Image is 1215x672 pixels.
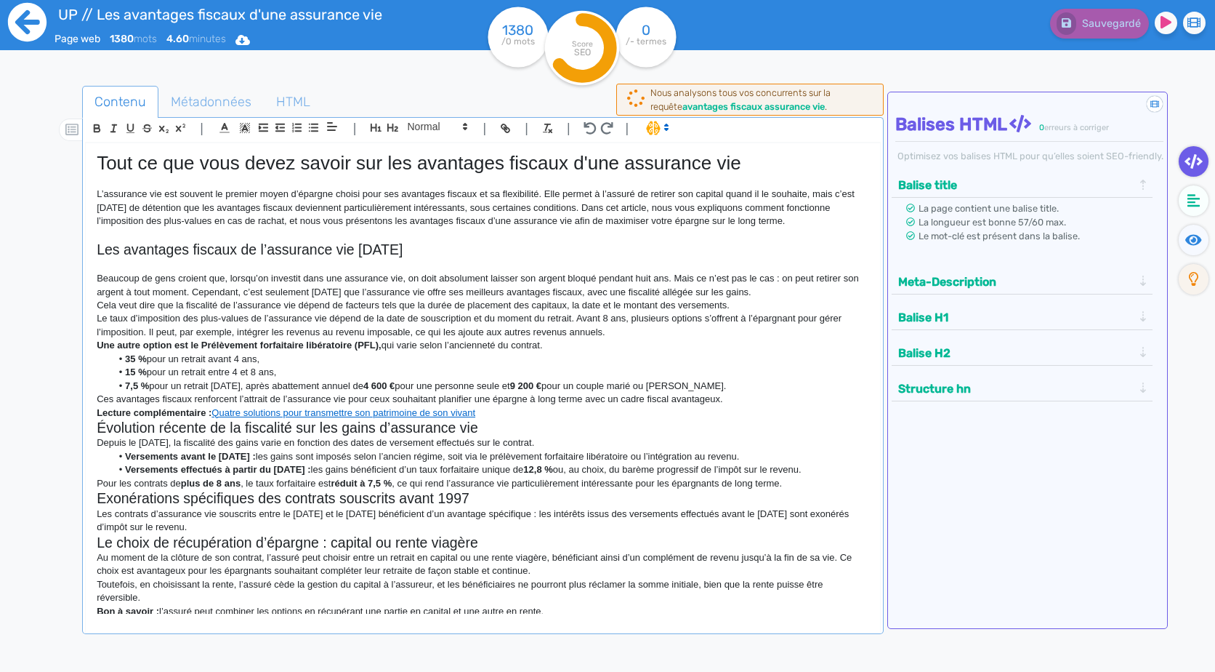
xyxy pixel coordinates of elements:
h2: Les avantages fiscaux de l’assurance vie [DATE] [97,241,868,258]
p: Cela veut dire que la fiscalité de l’assurance vie dépend de facteurs tels que la durée de placem... [97,299,868,312]
span: La longueur est bonne 57/60 max. [919,217,1066,228]
a: HTML [264,86,323,119]
span: | [626,119,629,138]
p: Toutefois, en choisissant la rente, l’assuré cède la gestion du capital à l’assureur, et les béné... [97,578,868,605]
button: Sauvegardé [1050,9,1149,39]
div: Balise H2 [894,341,1151,365]
div: Nous analysons tous vos concurrents sur la requête . [650,86,876,113]
p: Pour les contrats de , le taux forfaitaire est , ce qui rend l’assurance vie particulièrement int... [97,477,868,490]
input: title [55,3,419,26]
span: mots [110,33,157,45]
li: pour un retrait [DATE], après abattement annuel de pour une personne seule et pour un couple mari... [111,380,869,393]
span: | [567,119,570,138]
span: | [200,119,203,138]
span: minutes [166,33,226,45]
strong: 7,5 % [125,380,149,391]
span: erreurs à corriger [1044,123,1109,132]
span: Contenu [83,82,158,121]
button: Balise title [894,173,1138,197]
h2: Évolution récente de la fiscalité sur les gains d’assurance vie [97,420,868,436]
span: | [525,119,528,138]
span: La page contient une balise title. [919,203,1059,214]
p: l’assuré peut combiner les options en récupérant une partie en capital et une autre en rente. [97,605,868,618]
a: Métadonnées [158,86,264,119]
h2: Exonérations spécifiques des contrats souscrits avant 1997 [97,490,868,507]
b: 4.60 [166,33,189,45]
strong: 9 200 € [510,380,541,391]
li: pour un retrait avant 4 ans, [111,353,869,366]
div: Balise title [894,173,1151,197]
strong: 35 % [125,353,147,364]
strong: 4 600 € [363,380,395,391]
p: Au moment de la clôture de son contrat, l’assuré peut choisir entre un retrait en capital ou une ... [97,551,868,578]
button: Balise H2 [894,341,1138,365]
strong: 12,8 % [523,464,552,475]
div: Balise H1 [894,305,1151,329]
strong: Une autre option est le Prélèvement forfaitaire libératoire (PFL), [97,340,382,351]
tspan: SEO [573,47,590,57]
strong: plus de 8 ans [181,478,241,489]
a: Quatre solutions pour transmettre son patrimoine de son vivant [211,407,475,418]
span: I.Assistant [639,119,674,137]
span: | [483,119,487,138]
p: Depuis le [DATE], la fiscalité des gains varie en fonction des dates de versement effectués sur l... [97,436,868,449]
span: | [353,119,357,138]
strong: 15 % [125,367,147,377]
div: Optimisez vos balises HTML pour qu’elles soient SEO-friendly. [895,149,1164,163]
tspan: Score [571,39,592,49]
h4: Balises HTML [895,114,1164,135]
strong: Lecture complémentaire : [97,407,211,418]
span: Page web [55,33,100,45]
b: avantages fiscaux assurance vie [682,101,825,112]
b: 1380 [110,33,134,45]
tspan: 0 [642,22,650,39]
button: Balise H1 [894,305,1138,329]
button: Meta-Description [894,270,1138,294]
p: Beaucoup de gens croient que, lorsqu’on investit dans une assurance vie, on doit absolument laiss... [97,272,868,299]
p: Le taux d’imposition des plus-values de l’assurance vie dépend de la date de souscription et du m... [97,312,868,339]
span: Sauvegardé [1082,17,1141,30]
strong: réduit à 7,5 % [331,478,392,489]
p: Les contrats d’assurance vie souscrits entre le [DATE] et le [DATE] bénéficient d’un avantage spé... [97,508,868,535]
span: Aligment [322,118,342,135]
li: pour un retrait entre 4 et 8 ans, [111,366,869,379]
h1: Tout ce que vous devez savoir sur les avantages fiscaux d'une assurance vie [97,152,868,175]
div: Structure hn [894,377,1151,401]
tspan: 1380 [502,22,533,39]
p: Ces avantages fiscaux renforcent l’attrait de l’assurance vie pour ceux souhaitant planifier une ... [97,393,868,406]
h2: Le choix de récupération d’épargne : capital ou rente viagère [97,535,868,551]
div: Meta-Description [894,270,1151,294]
strong: Versements effectués à partir du [DATE] : [125,464,311,475]
p: qui varie selon l’ancienneté du contrat. [97,339,868,352]
strong: Bon à savoir : [97,606,159,617]
li: les gains sont imposés selon l’ancien régime, soit via le prélèvement forfaitaire libératoire ou ... [111,450,869,463]
a: Contenu [82,86,158,119]
button: Structure hn [894,377,1138,401]
p: L’assurance vie est souvent le premier moyen d’épargne choisi pour ses avantages fiscaux et sa fl... [97,188,868,228]
span: Métadonnées [159,82,263,121]
span: Le mot-clé est présent dans la balise. [919,231,1080,241]
li: les gains bénéficient d’un taux forfaitaire unique de ou, au choix, du barème progressif de l’imp... [111,463,869,476]
tspan: /- termes [626,36,666,47]
span: 0 [1039,123,1044,132]
span: HTML [265,82,322,121]
strong: Versements avant le [DATE] : [125,451,256,462]
tspan: /0 mots [501,36,535,47]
